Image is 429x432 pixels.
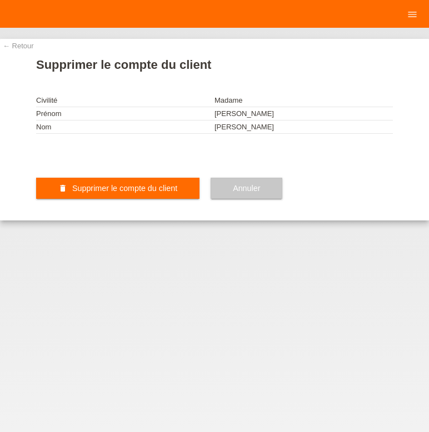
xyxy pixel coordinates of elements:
[214,120,393,134] td: [PERSON_NAME]
[407,9,418,20] i: menu
[58,184,67,193] i: delete
[211,178,282,199] button: Annuler
[214,107,393,120] td: [PERSON_NAME]
[36,94,214,107] td: Civilité
[36,58,393,72] h1: Supprimer le compte du client
[401,11,423,17] a: menu
[233,184,260,193] span: Annuler
[72,184,177,193] span: Supprimer le compte du client
[214,94,393,107] td: Madame
[36,120,214,134] td: Nom
[36,178,199,199] button: delete Supprimer le compte du client
[3,42,34,50] a: ← Retour
[36,107,214,120] td: Prénom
